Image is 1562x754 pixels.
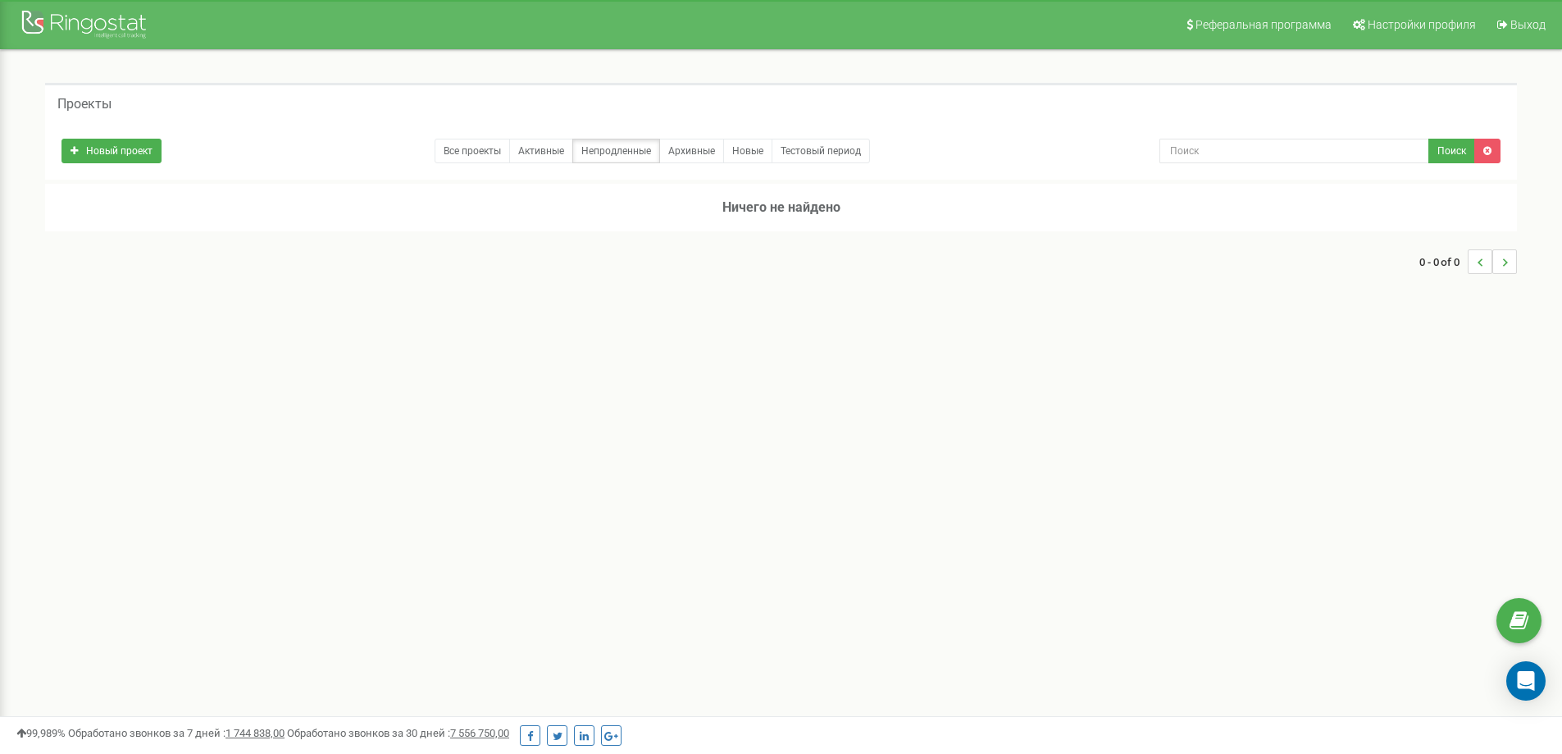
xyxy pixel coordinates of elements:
[1419,233,1517,290] nav: ...
[57,97,112,112] h5: Проекты
[1368,18,1476,31] span: Настройки профиля
[1506,661,1546,701] div: Open Intercom Messenger
[1195,18,1332,31] span: Реферальная программа
[225,727,285,739] u: 1 744 838,00
[723,139,772,163] a: Новые
[1510,18,1546,31] span: Выход
[572,139,660,163] a: Непродленные
[659,139,724,163] a: Архивные
[450,727,509,739] u: 7 556 750,00
[772,139,870,163] a: Тестовый период
[1428,139,1475,163] button: Поиск
[1419,249,1468,274] span: 0 - 0 of 0
[509,139,573,163] a: Активные
[16,727,66,739] span: 99,989%
[287,727,509,739] span: Обработано звонков за 30 дней :
[61,139,162,163] a: Новый проект
[45,184,1517,231] h3: Ничего не найдено
[68,727,285,739] span: Обработано звонков за 7 дней :
[1159,139,1429,163] input: Поиск
[435,139,510,163] a: Все проекты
